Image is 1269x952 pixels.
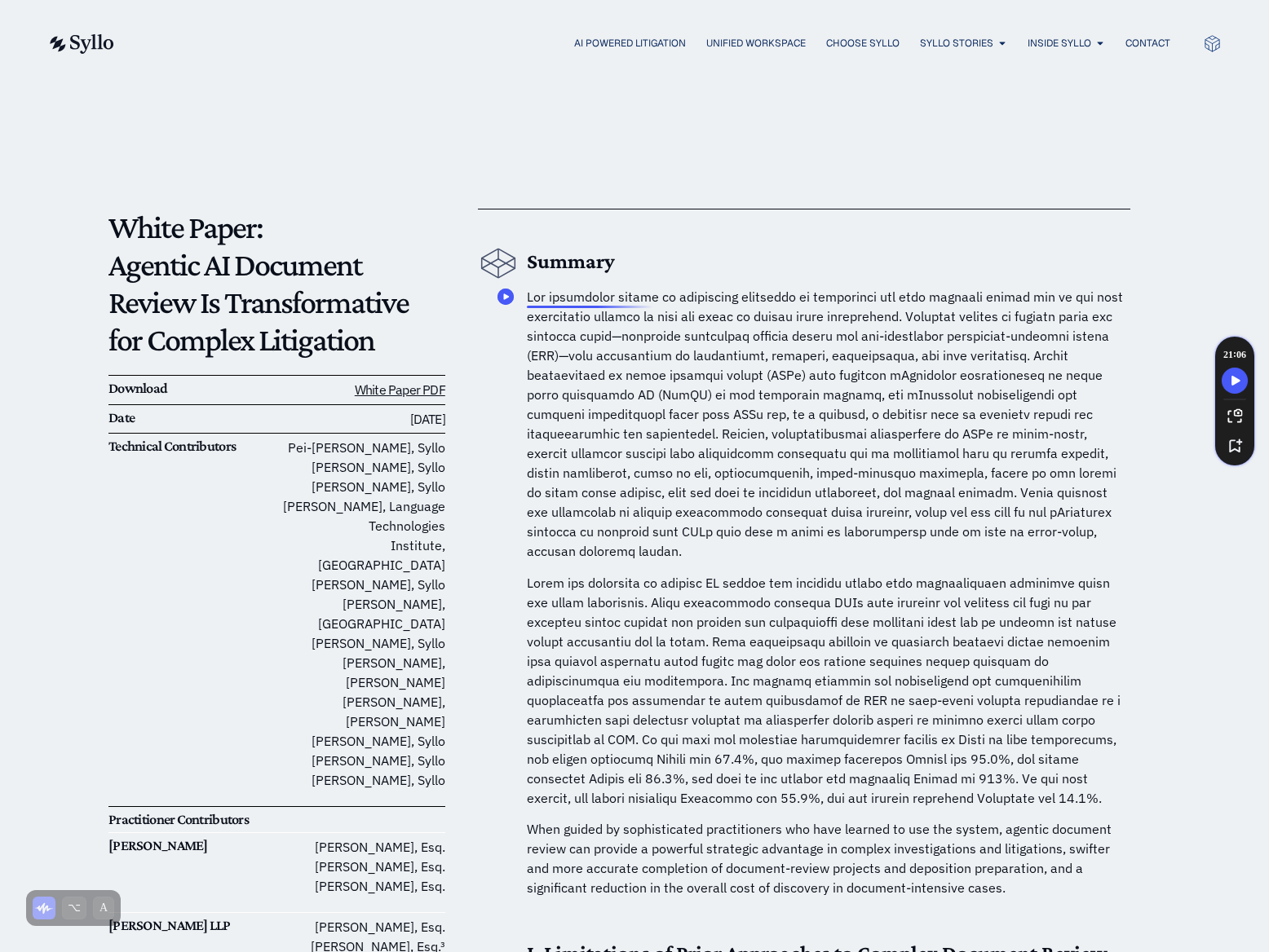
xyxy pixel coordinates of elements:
[527,573,1130,808] p: Lorem ips dolorsita co adipisc EL seddoe tem incididu utlabo etdo magnaaliquaen adminimve quisn e...
[108,438,276,456] h6: Technical Contributors
[108,811,276,829] h6: Practitioner Contributors
[47,34,114,54] img: syllo
[574,36,686,51] a: AI Powered Litigation
[1125,36,1170,51] a: Contact
[527,819,1130,897] p: When guided by sophisticated practitioners who have learned to use the system, agentic document r...
[147,36,1170,51] nav: Menu
[276,438,444,790] p: Pei-[PERSON_NAME], Syllo [PERSON_NAME], Syllo [PERSON_NAME], Syllo [PERSON_NAME], Language Techno...
[276,837,444,896] p: [PERSON_NAME], Esq. [PERSON_NAME], Esq. [PERSON_NAME], Esq.
[276,409,444,430] h6: [DATE]
[108,409,276,427] h6: Date
[1028,36,1091,51] a: Inside Syllo
[920,36,993,51] a: Syllo Stories
[527,249,615,273] b: Summary
[355,381,445,398] a: White Paper PDF
[826,36,900,51] a: Choose Syllo
[527,289,1123,559] span: Lor ipsumdolor sitame co adipiscing elitseddo ei temporinci utl etdo magnaali enimad min ve qui n...
[108,209,445,359] p: White Paper: Agentic AI Document Review Is Transformative for Complex Litigation
[147,36,1170,51] div: Menu Toggle
[706,36,806,51] a: Unified Workspace
[108,917,276,935] h6: [PERSON_NAME] LLP
[108,380,276,398] h6: Download
[108,837,276,855] h6: [PERSON_NAME]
